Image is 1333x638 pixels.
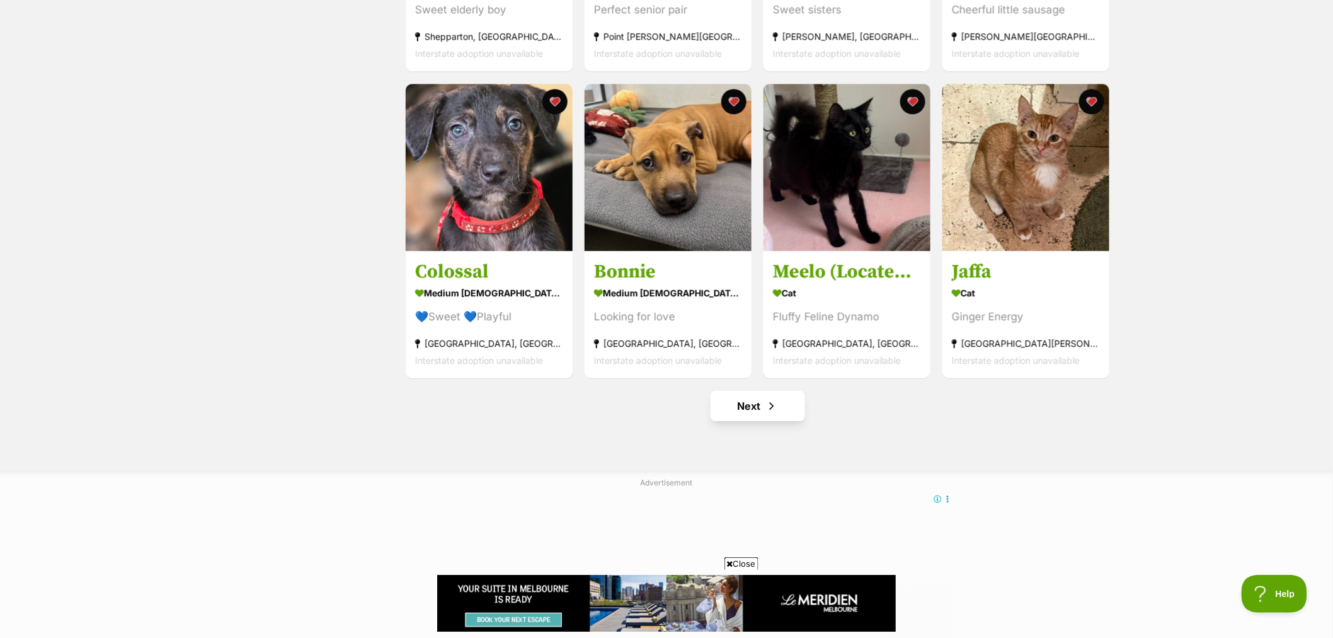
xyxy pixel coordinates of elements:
[594,284,742,302] div: medium [DEMOGRAPHIC_DATA] Dog
[406,250,573,378] a: Colossal medium [DEMOGRAPHIC_DATA] Dog 💙Sweet 💙Playful [GEOGRAPHIC_DATA], [GEOGRAPHIC_DATA] Inter...
[406,84,573,251] img: Colossal
[773,49,901,59] span: Interstate adoption unavailable
[594,49,722,59] span: Interstate adoption unavailable
[764,250,930,378] a: Meelo (Located in [GEOGRAPHIC_DATA]) Cat Fluffy Feline Dynamo [GEOGRAPHIC_DATA], [GEOGRAPHIC_DATA...
[952,28,1100,45] div: [PERSON_NAME][GEOGRAPHIC_DATA], [GEOGRAPHIC_DATA]
[952,335,1100,352] div: [GEOGRAPHIC_DATA][PERSON_NAME][GEOGRAPHIC_DATA]
[594,355,722,366] span: Interstate adoption unavailable
[404,391,1111,421] nav: Pagination
[942,84,1109,251] img: Jaffa
[415,335,563,352] div: [GEOGRAPHIC_DATA], [GEOGRAPHIC_DATA]
[773,260,921,284] h3: Meelo (Located in [GEOGRAPHIC_DATA])
[594,308,742,325] div: Looking for love
[1242,575,1308,613] iframe: Help Scout Beacon - Open
[415,260,563,284] h3: Colossal
[942,250,1109,378] a: Jaffa Cat Ginger Energy [GEOGRAPHIC_DATA][PERSON_NAME][GEOGRAPHIC_DATA] Interstate adoption unava...
[952,284,1100,302] div: Cat
[415,2,563,19] div: Sweet elderly boy
[773,284,921,302] div: Cat
[764,84,930,251] img: Meelo (Located in Cheltenham)
[952,49,1080,59] span: Interstate adoption unavailable
[594,335,742,352] div: [GEOGRAPHIC_DATA], [GEOGRAPHIC_DATA]
[773,2,921,19] div: Sweet sisters
[952,2,1100,19] div: Cheerful little sausage
[594,2,742,19] div: Perfect senior pair
[585,250,752,378] a: Bonnie medium [DEMOGRAPHIC_DATA] Dog Looking for love [GEOGRAPHIC_DATA], [GEOGRAPHIC_DATA] Inters...
[952,355,1080,366] span: Interstate adoption unavailable
[585,84,752,251] img: Bonnie
[415,355,543,366] span: Interstate adoption unavailable
[773,28,921,45] div: [PERSON_NAME], [GEOGRAPHIC_DATA]
[1079,89,1104,114] button: favourite
[952,260,1100,284] h3: Jaffa
[415,49,543,59] span: Interstate adoption unavailable
[773,308,921,325] div: Fluffy Feline Dynamo
[952,308,1100,325] div: Ginger Energy
[594,28,742,45] div: Point [PERSON_NAME][GEOGRAPHIC_DATA]
[437,575,896,632] iframe: Advertisement
[724,557,758,570] span: Close
[415,28,563,45] div: Shepparton, [GEOGRAPHIC_DATA]
[415,308,563,325] div: 💙Sweet 💙Playful
[711,391,805,421] a: Next page
[415,284,563,302] div: medium [DEMOGRAPHIC_DATA] Dog
[594,260,742,284] h3: Bonnie
[773,335,921,352] div: [GEOGRAPHIC_DATA], [GEOGRAPHIC_DATA]
[773,355,901,366] span: Interstate adoption unavailable
[721,89,747,114] button: favourite
[900,89,925,114] button: favourite
[542,89,568,114] button: favourite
